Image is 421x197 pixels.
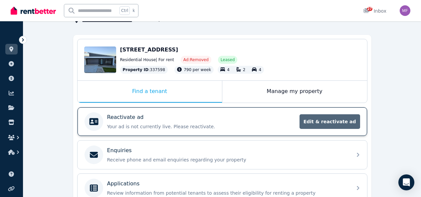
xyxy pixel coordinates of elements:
[243,67,246,72] span: 2
[222,81,367,103] div: Manage my property
[259,67,261,72] span: 4
[107,190,348,196] p: Review information from potential tenants to assess their eligibility for renting a property
[119,6,130,15] span: Ctrl
[300,114,360,129] span: Edit & reactivate ad
[183,57,209,62] span: Ad: Removed
[11,6,56,16] img: RentBetter
[107,156,348,163] p: Receive phone and email enquiries regarding your property
[221,57,235,62] span: Leased
[400,5,410,16] img: Michael Farrugia
[132,8,135,13] span: k
[123,67,149,72] span: Property ID
[107,147,132,154] p: Enquiries
[78,81,222,103] div: Find a tenant
[120,57,174,62] span: Residential House | For rent
[107,113,144,121] p: Reactivate ad
[363,8,386,14] div: Inbox
[227,67,230,72] span: 4
[78,141,367,169] a: EnquiriesReceive phone and email enquiries regarding your property
[184,67,211,72] span: 790 per week
[398,174,414,190] div: Open Intercom Messenger
[107,180,140,188] p: Applications
[78,107,367,136] a: Reactivate adYour ad is not currently live. Please reactivate.Edit & reactivate ad
[120,66,168,74] div: : 337598
[107,123,296,130] p: Your ad is not currently live. Please reactivate.
[120,47,178,53] span: [STREET_ADDRESS]
[367,7,372,11] span: 27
